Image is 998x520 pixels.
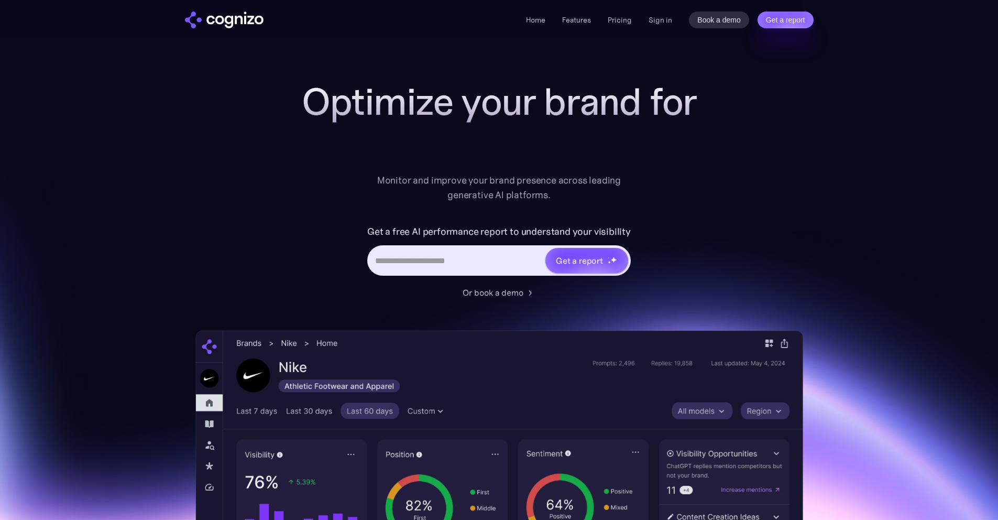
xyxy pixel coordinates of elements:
[689,12,749,28] a: Book a demo
[367,223,631,281] form: Hero URL Input Form
[526,15,545,25] a: Home
[556,254,603,267] div: Get a report
[562,15,591,25] a: Features
[649,14,672,26] a: Sign in
[185,12,264,28] a: home
[463,286,523,299] div: Or book a demo
[610,256,617,263] img: star
[608,261,611,264] img: star
[608,15,632,25] a: Pricing
[463,286,536,299] a: Or book a demo
[608,257,609,258] img: star
[370,173,628,202] div: Monitor and improve your brand presence across leading generative AI platforms.
[185,12,264,28] img: cognizo logo
[758,12,814,28] a: Get a report
[290,81,709,123] h1: Optimize your brand for
[544,247,629,274] a: Get a reportstarstarstar
[367,223,631,240] label: Get a free AI performance report to understand your visibility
